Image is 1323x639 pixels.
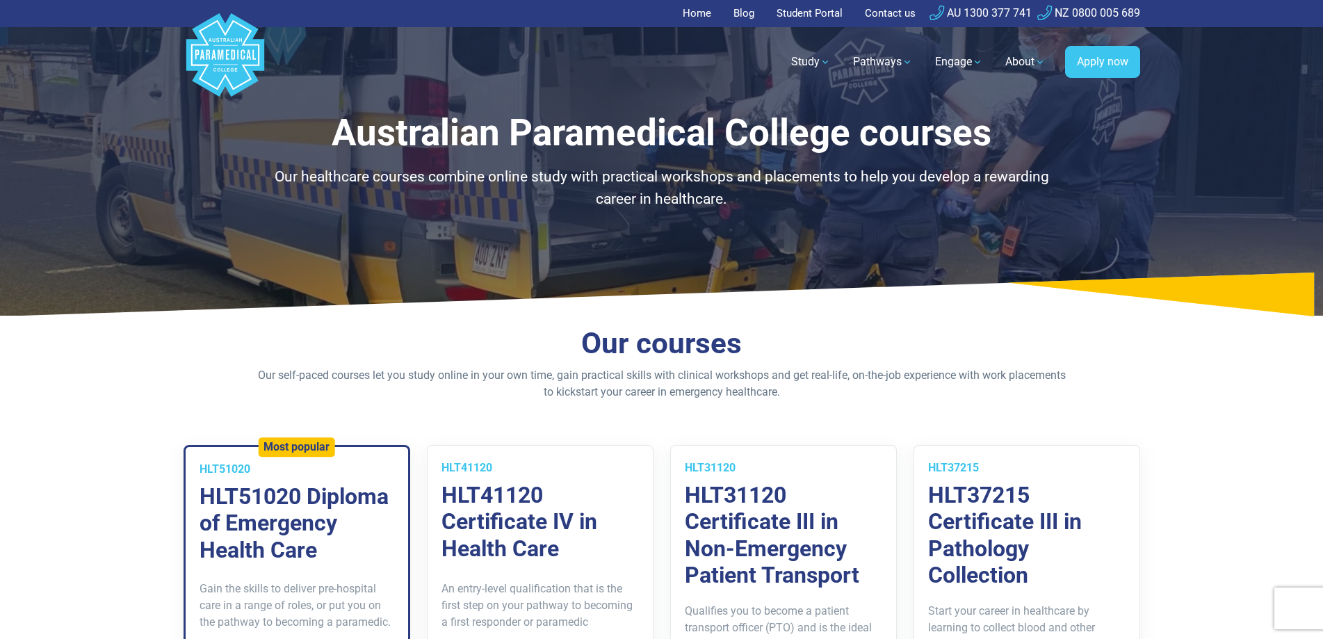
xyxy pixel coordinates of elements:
[685,461,736,474] span: HLT31120
[928,461,979,474] span: HLT37215
[200,483,394,563] h3: HLT51020 Diploma of Emergency Health Care
[927,42,991,81] a: Engage
[845,42,921,81] a: Pathways
[200,581,394,631] p: Gain the skills to deliver pre-hospital care in a range of roles, or put you on the pathway to be...
[263,440,330,453] h5: Most popular
[255,326,1069,362] h2: Our courses
[997,42,1054,81] a: About
[441,482,639,562] h3: HLT41120 Certificate IV in Health Care
[200,462,250,476] span: HLT51020
[928,482,1126,589] h3: HLT37215 Certificate III in Pathology Collection
[441,461,492,474] span: HLT41120
[783,42,839,81] a: Study
[930,6,1032,19] a: AU 1300 377 741
[441,581,639,631] p: An entry-level qualification that is the first step on your pathway to becoming a first responder...
[184,27,267,97] a: Australian Paramedical College
[255,367,1069,401] p: Our self-paced courses let you study online in your own time, gain practical skills with clinical...
[255,111,1069,155] h1: Australian Paramedical College courses
[255,166,1069,210] p: Our healthcare courses combine online study with practical workshops and placements to help you d...
[1065,46,1140,78] a: Apply now
[685,482,882,589] h3: HLT31120 Certificate III in Non-Emergency Patient Transport
[1037,6,1140,19] a: NZ 0800 005 689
